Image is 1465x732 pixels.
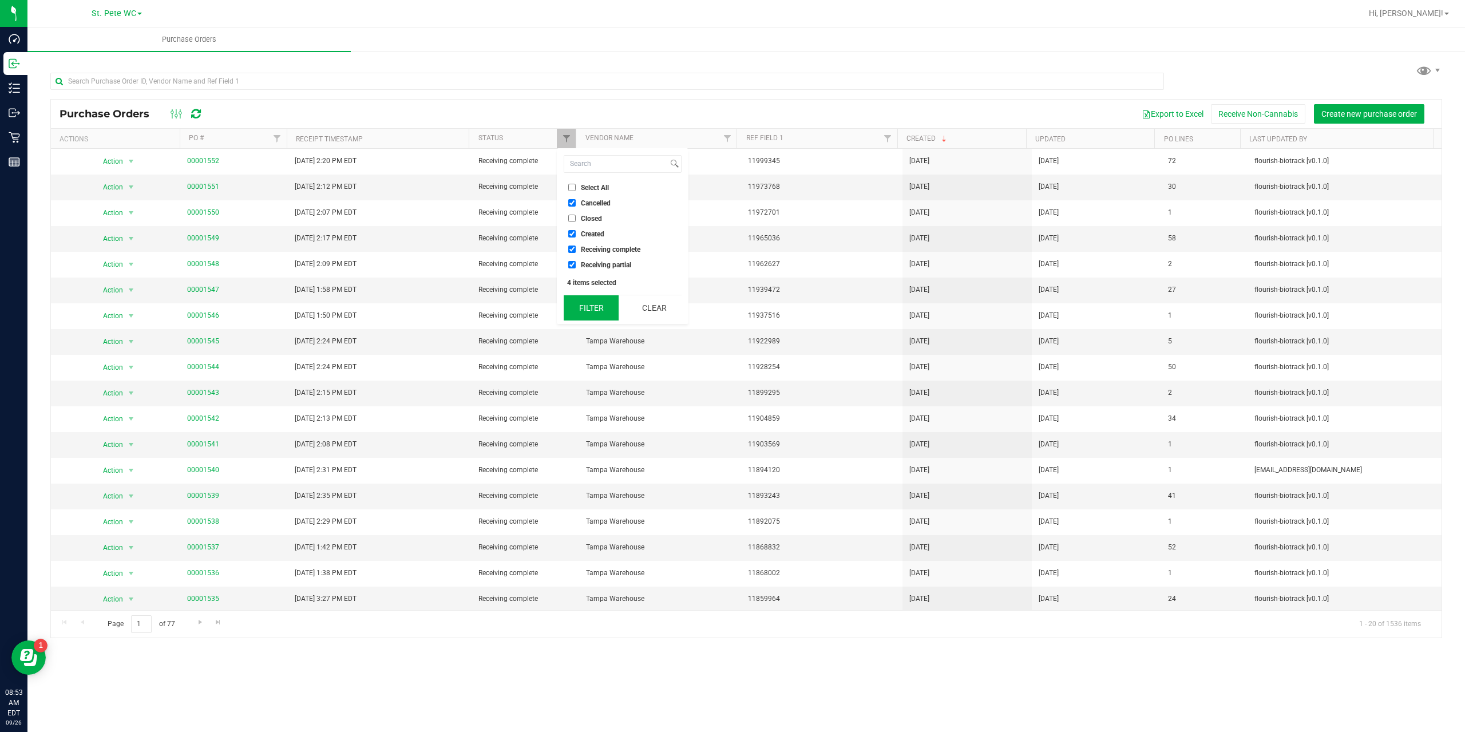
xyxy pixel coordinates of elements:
[9,132,20,143] inline-svg: Retail
[909,413,929,424] span: [DATE]
[478,362,572,373] span: Receiving complete
[1254,516,1435,527] span: flourish-biotrack [v0.1.0]
[187,569,219,577] a: 00001536
[1039,516,1059,527] span: [DATE]
[567,279,678,287] div: 4 items selected
[586,542,734,553] span: Tampa Warehouse
[192,615,208,631] a: Go to the next page
[187,466,219,474] a: 00001540
[27,27,351,52] a: Purchase Orders
[268,129,287,148] a: Filter
[1254,413,1435,424] span: flourish-biotrack [v0.1.0]
[1249,135,1307,143] a: Last Updated By
[1168,568,1241,579] span: 1
[906,134,949,143] a: Created
[568,184,576,191] input: Select All
[93,308,124,324] span: Action
[748,310,896,321] span: 11937516
[295,439,357,450] span: [DATE] 2:08 PM EDT
[586,413,734,424] span: Tampa Warehouse
[60,135,175,143] div: Actions
[187,157,219,165] a: 00001552
[1254,593,1435,604] span: flourish-biotrack [v0.1.0]
[187,183,219,191] a: 00001551
[748,516,896,527] span: 11892075
[93,591,124,607] span: Action
[187,492,219,500] a: 00001539
[909,156,929,167] span: [DATE]
[1254,387,1435,398] span: flourish-biotrack [v0.1.0]
[295,233,357,244] span: [DATE] 2:17 PM EDT
[1039,336,1059,347] span: [DATE]
[50,73,1164,90] input: Search Purchase Order ID, Vendor Name and Ref Field 1
[909,439,929,450] span: [DATE]
[1039,362,1059,373] span: [DATE]
[1168,439,1241,450] span: 1
[9,58,20,69] inline-svg: Inbound
[1168,542,1241,553] span: 52
[1314,104,1424,124] button: Create new purchase order
[748,259,896,270] span: 11962627
[187,414,219,422] a: 00001542
[93,334,124,350] span: Action
[93,514,124,530] span: Action
[909,542,929,553] span: [DATE]
[93,437,124,453] span: Action
[1254,362,1435,373] span: flourish-biotrack [v0.1.0]
[1254,490,1435,501] span: flourish-biotrack [v0.1.0]
[295,336,357,347] span: [DATE] 2:24 PM EDT
[909,568,929,579] span: [DATE]
[581,231,604,238] span: Created
[748,439,896,450] span: 11903569
[1168,156,1241,167] span: 72
[1039,181,1059,192] span: [DATE]
[586,465,734,476] span: Tampa Warehouse
[1254,233,1435,244] span: flourish-biotrack [v0.1.0]
[1350,615,1430,632] span: 1 - 20 of 1536 items
[93,179,124,195] span: Action
[1321,109,1417,118] span: Create new purchase order
[93,231,124,247] span: Action
[909,207,929,218] span: [DATE]
[748,387,896,398] span: 11899295
[909,593,929,604] span: [DATE]
[295,259,357,270] span: [DATE] 2:09 PM EDT
[1035,135,1066,143] a: Updated
[478,207,572,218] span: Receiving complete
[295,516,357,527] span: [DATE] 2:29 PM EDT
[93,540,124,556] span: Action
[1168,465,1241,476] span: 1
[568,230,576,238] input: Created
[295,490,357,501] span: [DATE] 2:35 PM EDT
[5,687,22,718] p: 08:53 AM EDT
[478,568,572,579] span: Receiving complete
[1168,336,1241,347] span: 5
[746,134,783,142] a: Ref Field 1
[878,129,897,148] a: Filter
[124,514,138,530] span: select
[909,310,929,321] span: [DATE]
[1168,233,1241,244] span: 58
[1039,387,1059,398] span: [DATE]
[718,129,737,148] a: Filter
[93,411,124,427] span: Action
[187,234,219,242] a: 00001549
[124,565,138,581] span: select
[909,387,929,398] span: [DATE]
[1254,181,1435,192] span: flourish-biotrack [v0.1.0]
[93,153,124,169] span: Action
[586,336,734,347] span: Tampa Warehouse
[124,462,138,478] span: select
[1039,490,1059,501] span: [DATE]
[478,465,572,476] span: Receiving complete
[124,282,138,298] span: select
[124,385,138,401] span: select
[5,718,22,727] p: 09/26
[187,260,219,268] a: 00001548
[295,387,357,398] span: [DATE] 2:15 PM EDT
[295,542,357,553] span: [DATE] 1:42 PM EDT
[564,156,668,172] input: Search
[581,200,611,207] span: Cancelled
[1254,284,1435,295] span: flourish-biotrack [v0.1.0]
[1168,310,1241,321] span: 1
